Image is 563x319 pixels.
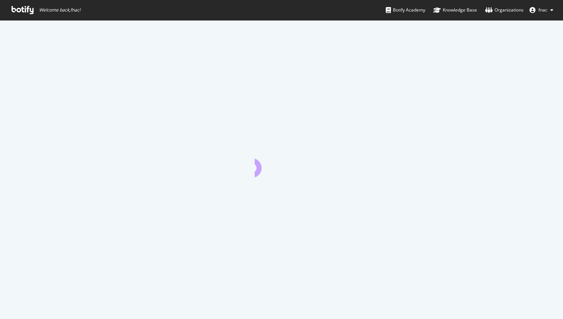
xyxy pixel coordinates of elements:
[538,7,547,13] span: fnac
[485,6,524,14] div: Organizations
[255,150,308,177] div: animation
[386,6,425,14] div: Botify Academy
[433,6,477,14] div: Knowledge Base
[524,4,559,16] button: fnac
[39,7,80,13] span: Welcome back, fnac !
